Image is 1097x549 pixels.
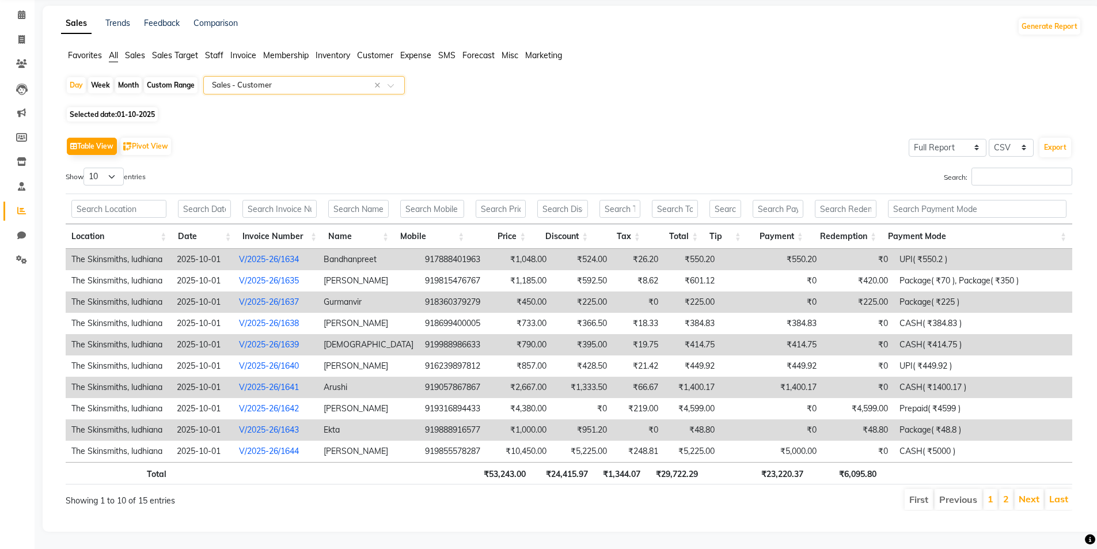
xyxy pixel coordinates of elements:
[1019,18,1080,35] button: Generate Report
[171,377,233,398] td: 2025-10-01
[492,419,552,441] td: ₹1,000.00
[242,200,317,218] input: Search Invoice Number
[123,142,132,151] img: pivot.png
[171,270,233,291] td: 2025-10-01
[476,200,526,218] input: Search Price
[492,398,552,419] td: ₹4,380.00
[664,355,720,377] td: ₹449.92
[894,270,1072,291] td: Package( ₹70 ), Package( ₹350 )
[66,419,171,441] td: The Skinsmiths, ludhiana
[171,313,233,334] td: 2025-10-01
[1003,493,1009,505] a: 2
[400,200,464,218] input: Search Mobile
[537,200,588,218] input: Search Discount
[594,224,646,249] th: Tax: activate to sort column ascending
[374,79,384,92] span: Clear all
[613,355,664,377] td: ₹21.42
[318,355,419,377] td: [PERSON_NAME]
[988,493,993,505] a: 1
[761,334,822,355] td: ₹414.75
[400,50,431,60] span: Expense
[239,361,299,371] a: V/2025-26/1640
[419,334,493,355] td: 919988986633
[171,441,233,462] td: 2025-10-01
[552,419,613,441] td: ₹951.20
[894,249,1072,270] td: UPI( ₹550.2 )
[237,224,322,249] th: Invoice Number: activate to sort column ascending
[83,168,124,185] select: Showentries
[239,339,299,350] a: V/2025-26/1639
[502,50,518,60] span: Misc
[67,77,86,93] div: Day
[318,270,419,291] td: [PERSON_NAME]
[894,377,1072,398] td: CASH( ₹1400.17 )
[894,398,1072,419] td: Prepaid( ₹4599 )
[318,377,419,398] td: Arushi
[109,50,118,60] span: All
[761,313,822,334] td: ₹384.83
[894,313,1072,334] td: CASH( ₹384.83 )
[438,50,455,60] span: SMS
[664,334,720,355] td: ₹414.75
[66,334,171,355] td: The Skinsmiths, ludhiana
[66,377,171,398] td: The Skinsmiths, ludhiana
[646,224,704,249] th: Total: activate to sort column ascending
[822,249,894,270] td: ₹0
[613,313,664,334] td: ₹18.33
[613,419,664,441] td: ₹0
[613,291,664,313] td: ₹0
[552,355,613,377] td: ₹428.50
[599,200,640,218] input: Search Tax
[894,355,1072,377] td: UPI( ₹449.92 )
[761,441,822,462] td: ₹5,000.00
[492,355,552,377] td: ₹857.00
[239,382,299,392] a: V/2025-26/1641
[1039,138,1071,157] button: Export
[664,419,720,441] td: ₹48.80
[239,425,299,435] a: V/2025-26/1643
[552,398,613,419] td: ₹0
[664,291,720,313] td: ₹225.00
[171,419,233,441] td: 2025-10-01
[205,50,223,60] span: Staff
[761,355,822,377] td: ₹449.92
[613,377,664,398] td: ₹66.67
[318,291,419,313] td: Gurmanvir
[809,462,882,484] th: ₹6,095.80
[492,377,552,398] td: ₹2,667.00
[664,270,720,291] td: ₹601.12
[761,419,822,441] td: ₹0
[822,355,894,377] td: ₹0
[144,77,198,93] div: Custom Range
[322,224,394,249] th: Name: activate to sort column ascending
[230,50,256,60] span: Invoice
[1049,493,1068,505] a: Last
[66,224,172,249] th: Location: activate to sort column ascending
[66,270,171,291] td: The Skinsmiths, ludhiana
[664,441,720,462] td: ₹5,225.00
[419,419,493,441] td: 919888916577
[144,18,180,28] a: Feedback
[419,398,493,419] td: 919316894433
[239,254,299,264] a: V/2025-26/1634
[66,462,172,484] th: Total
[888,200,1066,218] input: Search Payment Mode
[822,291,894,313] td: ₹225.00
[419,291,493,313] td: 918360379279
[613,441,664,462] td: ₹248.81
[239,403,299,414] a: V/2025-26/1642
[747,224,809,249] th: Payment: activate to sort column ascending
[552,377,613,398] td: ₹1,333.50
[552,441,613,462] td: ₹5,225.00
[66,355,171,377] td: The Skinsmiths, ludhiana
[152,50,198,60] span: Sales Target
[193,18,238,28] a: Comparison
[171,398,233,419] td: 2025-10-01
[115,77,142,93] div: Month
[613,270,664,291] td: ₹8.62
[652,200,698,218] input: Search Total
[88,77,113,93] div: Week
[171,249,233,270] td: 2025-10-01
[815,200,876,218] input: Search Redemption
[462,50,495,60] span: Forecast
